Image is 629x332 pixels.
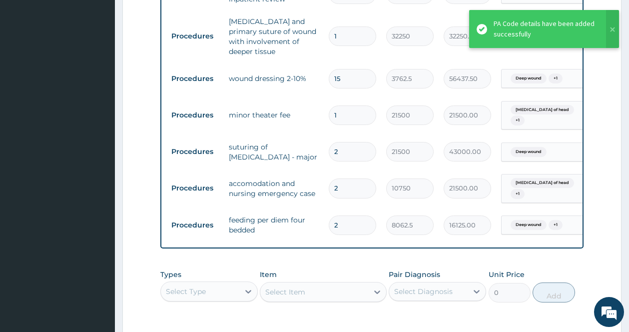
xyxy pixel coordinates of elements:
span: Deep wound [511,147,547,157]
span: [MEDICAL_DATA] of head [511,105,574,115]
label: Pair Diagnosis [389,269,440,279]
span: Deep wound [511,220,547,230]
label: Item [260,269,277,279]
div: Select Type [166,286,206,296]
div: Chat with us now [52,56,168,69]
td: Procedures [166,142,224,161]
label: Types [160,270,181,279]
td: wound dressing 2-10% [224,68,324,88]
span: + 1 [511,115,525,125]
span: + 1 [511,189,525,199]
span: + 1 [549,220,563,230]
span: + 1 [549,73,563,83]
td: Procedures [166,179,224,197]
span: Deep wound [511,73,547,83]
td: accomodation and nursing emergency case [224,173,324,203]
label: Unit Price [489,269,525,279]
span: We're online! [58,101,138,202]
img: d_794563401_company_1708531726252_794563401 [18,50,40,75]
td: Procedures [166,69,224,88]
td: suturing of [MEDICAL_DATA] - major [224,137,324,167]
td: minor theater fee [224,105,324,125]
td: Procedures [166,216,224,234]
button: Add [533,282,575,302]
td: [MEDICAL_DATA] and primary suture of wound with involvement of deeper tissue [224,11,324,61]
textarea: Type your message and hit 'Enter' [5,223,190,258]
span: [MEDICAL_DATA] of head [511,178,574,188]
div: PA Code details have been added successfully [494,18,597,39]
div: Select Diagnosis [394,286,453,296]
td: Procedures [166,27,224,45]
div: Minimize live chat window [164,5,188,29]
td: Procedures [166,106,224,124]
td: feeding per diem four bedded [224,210,324,240]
